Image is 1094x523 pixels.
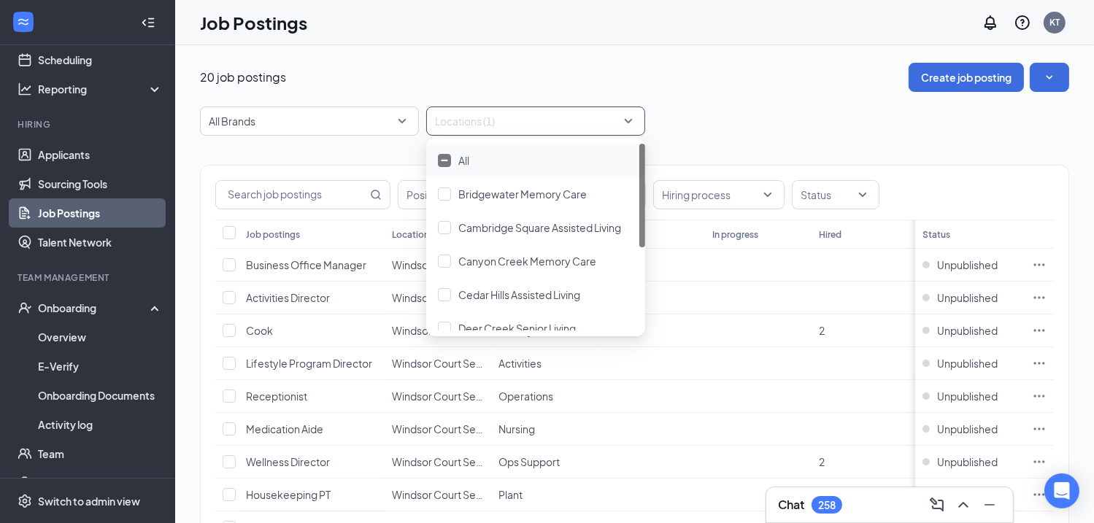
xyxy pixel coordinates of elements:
div: Reporting [38,82,163,96]
h1: Job Postings [200,10,307,35]
span: Housekeeping PT [246,488,331,501]
td: Windsor Court Senior Living [385,413,491,446]
svg: Ellipses [1032,323,1047,338]
a: Applicants [38,140,163,169]
span: Activities [498,357,542,370]
div: Hiring [18,118,160,131]
div: Open Intercom Messenger [1044,473,1079,508]
td: Windsor Court Senior Living [385,282,491,314]
td: Windsor Court Senior Living [385,479,491,511]
span: Ops Support [498,455,560,468]
td: Windsor Court Senior Living [385,249,491,282]
th: Today [598,220,705,249]
p: All Brands [209,114,255,128]
td: Operations [491,282,598,314]
td: Ops Support [491,249,598,282]
svg: UserCheck [18,301,32,315]
svg: WorkstreamLogo [16,15,31,29]
span: Activities Director [246,291,330,304]
span: Receptionist [246,390,307,403]
span: 2 [819,455,825,468]
div: Department [498,228,550,241]
button: ComposeMessage [925,493,949,516]
a: Team [38,439,163,468]
input: Search job postings [216,181,367,209]
span: Ops Support [498,258,560,271]
th: Hired [812,220,918,249]
svg: Collapse [141,15,155,30]
td: Operations [491,380,598,413]
a: Overview [38,322,163,352]
td: Dietary [491,314,598,347]
div: Job postings [246,228,300,241]
svg: Minimize [981,496,998,514]
svg: Ellipses [1032,257,1047,272]
th: In progress [705,220,812,249]
a: DocumentsCrown [38,468,163,497]
a: Activity log [38,410,163,439]
svg: Ellipses [1032,422,1047,436]
span: Windsor Court Senior Living [392,488,523,501]
th: Status [915,220,1025,249]
span: Cook [246,324,273,337]
td: Activities [491,347,598,380]
a: Job Postings [38,198,163,228]
span: Unpublished [937,323,998,338]
td: Windsor Court Senior Living [385,380,491,413]
div: 258 [818,499,836,511]
span: Windsor Court Senior Living [392,357,523,370]
a: Talent Network [38,228,163,257]
span: Windsor Court Senior Living [392,422,523,435]
div: Switch to admin view [38,494,140,508]
span: Windsor Court Senior Living [392,390,523,403]
a: Sourcing Tools [38,169,163,198]
svg: Ellipses [1032,356,1047,371]
span: Windsor Court Senior Living [392,324,523,337]
svg: Ellipses [1032,454,1047,469]
button: Create job posting [909,63,1024,92]
button: Minimize [978,493,1001,516]
div: Location [392,228,429,241]
span: Windsor Court Senior Living [392,455,523,468]
h3: Chat [778,497,804,513]
a: Onboarding Documents [38,381,163,410]
svg: Ellipses [1032,290,1047,305]
svg: SmallChevronDown [1042,70,1057,85]
span: Unpublished [937,389,998,403]
span: 2 [819,324,825,337]
svg: Ellipses [1032,389,1047,403]
span: Business Office Manager [246,258,366,271]
span: Operations [498,291,553,304]
svg: Notifications [982,14,999,31]
td: Ops Support [491,446,598,479]
div: Onboarding [38,301,150,315]
svg: Ellipses [1032,487,1047,502]
svg: Settings [18,494,32,508]
span: Medication Aide [246,422,323,435]
td: Windsor Court Senior Living [385,347,491,380]
td: Plant [491,479,598,511]
span: Unpublished [937,257,998,272]
span: Wellness Director [246,455,330,468]
td: Nursing [491,413,598,446]
div: Team Management [18,271,160,284]
span: Plant [498,488,523,501]
span: Nursing [498,422,535,435]
button: SmallChevronDown [1030,63,1069,92]
td: Windsor Court Senior Living [385,314,491,347]
svg: ComposeMessage [928,496,946,514]
p: 20 job postings [200,69,286,85]
a: Scheduling [38,45,163,74]
span: Lifestyle Program Director [246,357,372,370]
td: Windsor Court Senior Living [385,446,491,479]
a: E-Verify [38,352,163,381]
svg: Analysis [18,82,32,96]
span: Unpublished [937,290,998,305]
span: Unpublished [937,454,998,469]
svg: QuestionInfo [1014,14,1031,31]
button: ChevronUp [952,493,975,516]
svg: MagnifyingGlass [370,189,382,201]
span: Unpublished [937,356,998,371]
span: Windsor Court Senior Living [392,291,523,304]
svg: ChevronUp [955,496,972,514]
